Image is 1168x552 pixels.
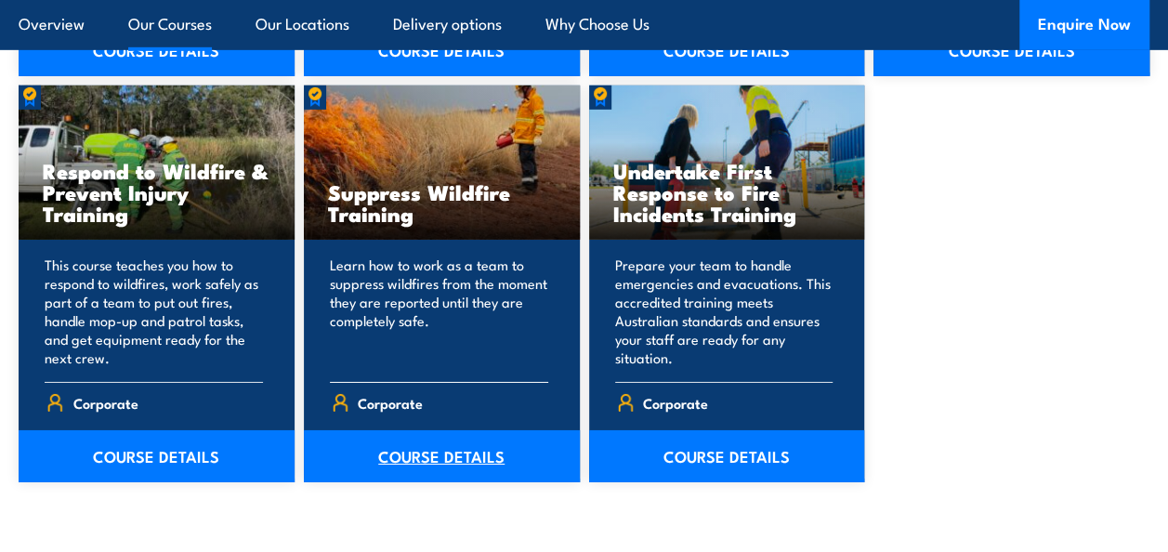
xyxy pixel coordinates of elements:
p: Prepare your team to handle emergencies and evacuations. This accredited training meets Australia... [615,256,833,367]
h3: Suppress Wildfire Training [328,181,556,224]
a: COURSE DETAILS [19,430,295,482]
a: COURSE DETAILS [304,24,580,76]
span: Corporate [643,388,708,417]
a: COURSE DETAILS [19,24,295,76]
a: COURSE DETAILS [589,430,865,482]
span: Corporate [358,388,423,417]
p: Learn how to work as a team to suppress wildfires from the moment they are reported until they ar... [330,256,548,367]
a: COURSE DETAILS [304,430,580,482]
p: This course teaches you how to respond to wildfires, work safely as part of a team to put out fir... [45,256,263,367]
h3: Undertake First Response to Fire Incidents Training [613,160,841,224]
a: COURSE DETAILS [873,24,1149,76]
span: Corporate [73,388,138,417]
a: COURSE DETAILS [589,24,865,76]
h3: Respond to Wildfire & Prevent Injury Training [43,160,270,224]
